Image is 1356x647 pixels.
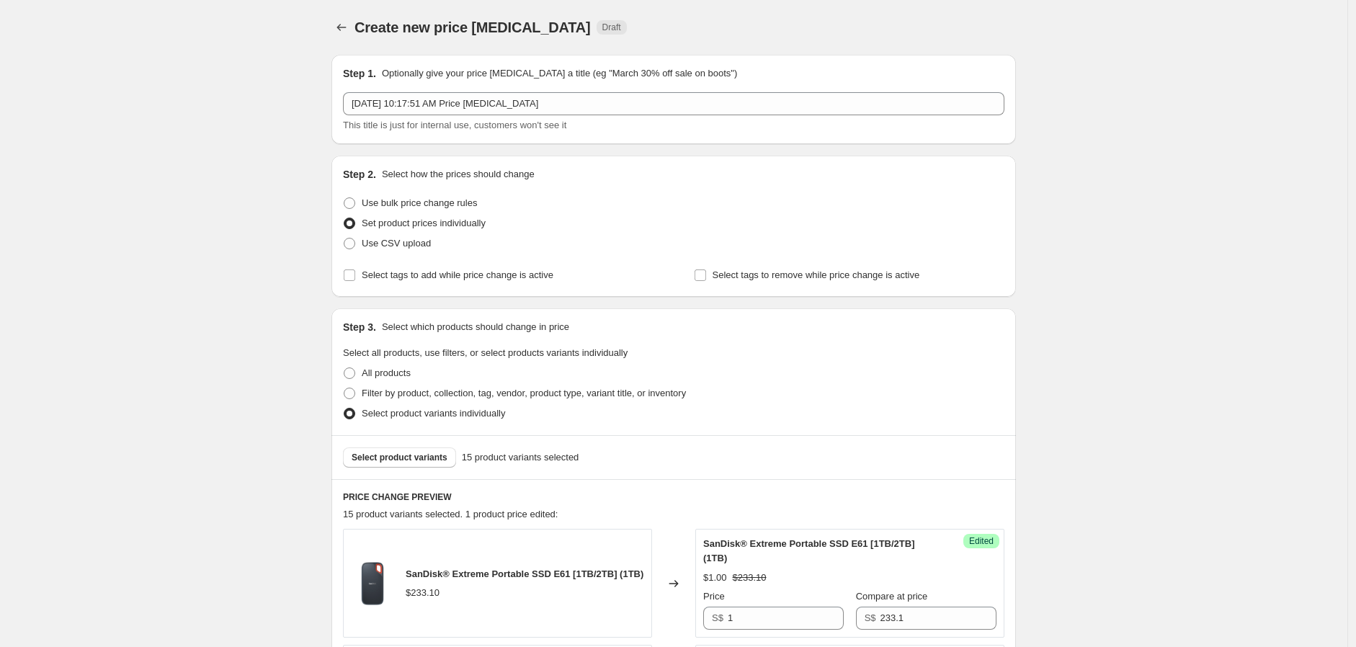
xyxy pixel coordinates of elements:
span: Select product variants [352,452,447,463]
strike: $233.10 [733,571,767,585]
button: Select product variants [343,447,456,468]
p: Optionally give your price [MEDICAL_DATA] a title (eg "March 30% off sale on boots") [382,66,737,81]
h2: Step 1. [343,66,376,81]
span: S$ [712,612,723,623]
span: Price [703,591,725,602]
span: SanDisk® Extreme Portable SSD E61 [1TB/2TB] (1TB) [406,568,643,579]
span: S$ [865,612,876,623]
img: Extreme_Portable_SSD_Front-removebg-preview_b0bd99c2-7a1e-4c43-9af4-b30d0aade5ef_80x.png [351,562,394,605]
span: This title is just for internal use, customers won't see it [343,120,566,130]
span: Set product prices individually [362,218,486,228]
span: Select all products, use filters, or select products variants individually [343,347,628,358]
p: Select which products should change in price [382,320,569,334]
span: Create new price [MEDICAL_DATA] [354,19,591,35]
div: $233.10 [406,586,440,600]
div: $1.00 [703,571,727,585]
h2: Step 2. [343,167,376,182]
span: SanDisk® Extreme Portable SSD E61 [1TB/2TB] (1TB) [703,538,915,563]
span: Draft [602,22,621,33]
span: Compare at price [856,591,928,602]
h2: Step 3. [343,320,376,334]
span: Select tags to remove while price change is active [713,269,920,280]
span: Select tags to add while price change is active [362,269,553,280]
span: Select product variants individually [362,408,505,419]
span: Filter by product, collection, tag, vendor, product type, variant title, or inventory [362,388,686,398]
span: 15 product variants selected [462,450,579,465]
span: Edited [969,535,994,547]
span: 15 product variants selected. 1 product price edited: [343,509,558,519]
input: 30% off holiday sale [343,92,1004,115]
p: Select how the prices should change [382,167,535,182]
span: All products [362,367,411,378]
h6: PRICE CHANGE PREVIEW [343,491,1004,503]
button: Price change jobs [331,17,352,37]
span: Use CSV upload [362,238,431,249]
span: Use bulk price change rules [362,197,477,208]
